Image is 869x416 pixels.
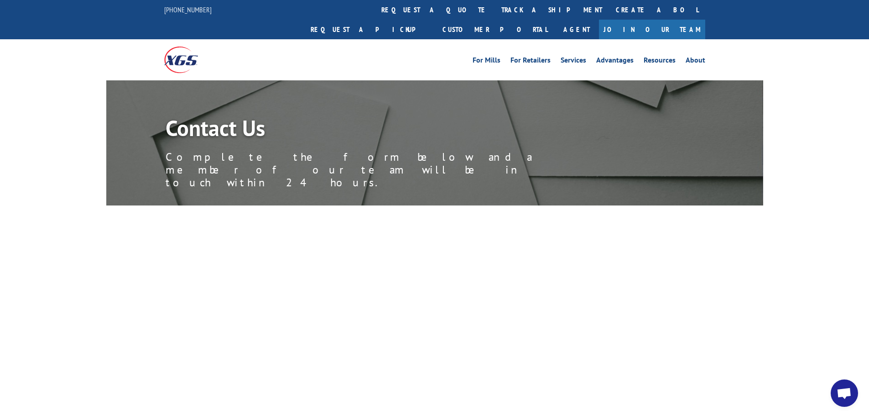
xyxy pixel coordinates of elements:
a: Advantages [596,57,634,67]
a: About [686,57,705,67]
a: Open chat [831,379,858,407]
p: Complete the form below and a member of our team will be in touch within 24 hours. [166,151,576,189]
a: Agent [554,20,599,39]
a: Resources [644,57,676,67]
a: For Mills [473,57,500,67]
a: Request a pickup [304,20,436,39]
a: For Retailers [510,57,551,67]
h1: Contact Us [166,117,576,143]
a: Services [561,57,586,67]
a: Join Our Team [599,20,705,39]
a: Customer Portal [436,20,554,39]
a: [PHONE_NUMBER] [164,5,212,14]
